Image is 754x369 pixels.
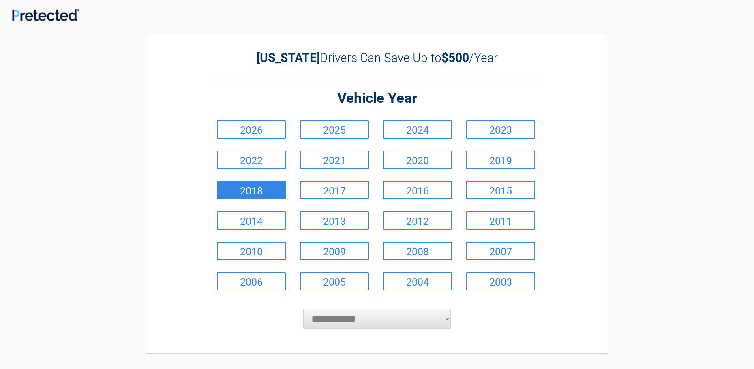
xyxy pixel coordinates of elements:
a: 2018 [217,181,286,199]
a: 2022 [217,151,286,169]
a: 2012 [383,211,452,230]
b: $500 [441,51,469,65]
a: 2026 [217,120,286,139]
a: 2006 [217,272,286,290]
a: 2021 [300,151,369,169]
a: 2004 [383,272,452,290]
a: 2003 [466,272,535,290]
a: 2011 [466,211,535,230]
h2: Drivers Can Save Up to /Year [215,51,539,65]
a: 2005 [300,272,369,290]
a: 2024 [383,120,452,139]
a: 2008 [383,242,452,260]
a: 2007 [466,242,535,260]
a: 2014 [217,211,286,230]
h2: Vehicle Year [215,89,539,108]
img: Main Logo [12,9,79,21]
a: 2019 [466,151,535,169]
a: 2009 [300,242,369,260]
a: 2015 [466,181,535,199]
a: 2023 [466,120,535,139]
a: 2016 [383,181,452,199]
a: 2025 [300,120,369,139]
b: [US_STATE] [257,51,320,65]
a: 2010 [217,242,286,260]
a: 2020 [383,151,452,169]
a: 2013 [300,211,369,230]
a: 2017 [300,181,369,199]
